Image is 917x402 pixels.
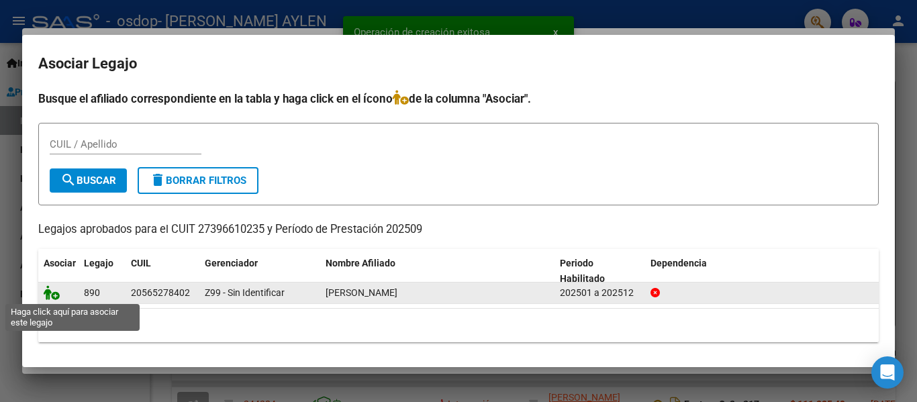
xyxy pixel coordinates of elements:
button: Buscar [50,168,127,193]
span: CUIL [131,258,151,268]
datatable-header-cell: Nombre Afiliado [320,249,554,293]
h4: Busque el afiliado correspondiente en la tabla y haga click en el ícono de la columna "Asociar". [38,90,879,107]
span: Legajo [84,258,113,268]
div: 202501 a 202512 [560,285,640,301]
span: Buscar [60,174,116,187]
button: Borrar Filtros [138,167,258,194]
datatable-header-cell: Dependencia [645,249,879,293]
span: Periodo Habilitado [560,258,605,284]
div: 20565278402 [131,285,190,301]
datatable-header-cell: CUIL [126,249,199,293]
span: 890 [84,287,100,298]
div: Open Intercom Messenger [871,356,904,389]
span: Nombre Afiliado [326,258,395,268]
span: Asociar [44,258,76,268]
span: Dependencia [650,258,707,268]
p: Legajos aprobados para el CUIT 27396610235 y Período de Prestación 202509 [38,221,879,238]
span: Gerenciador [205,258,258,268]
h2: Asociar Legajo [38,51,879,77]
datatable-header-cell: Periodo Habilitado [554,249,645,293]
mat-icon: search [60,172,77,188]
datatable-header-cell: Legajo [79,249,126,293]
div: 1 registros [38,309,879,342]
span: Borrar Filtros [150,174,246,187]
span: Z99 - Sin Identificar [205,287,285,298]
span: MUÑOZ BAUTISTA [326,287,397,298]
mat-icon: delete [150,172,166,188]
datatable-header-cell: Gerenciador [199,249,320,293]
datatable-header-cell: Asociar [38,249,79,293]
